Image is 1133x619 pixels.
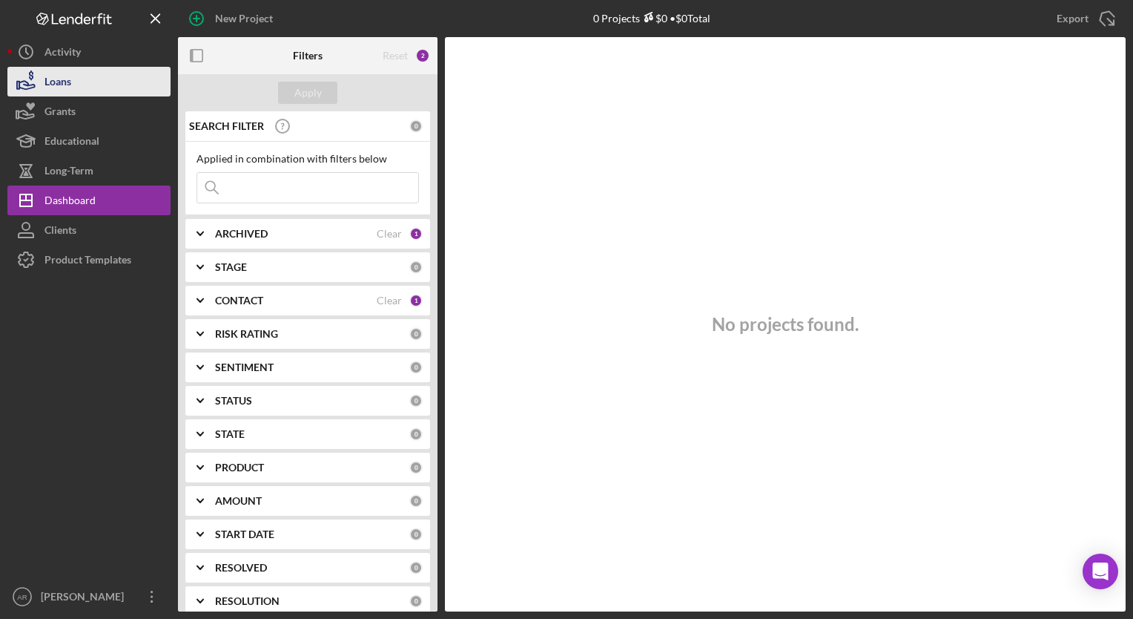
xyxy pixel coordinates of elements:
[409,394,423,407] div: 0
[215,228,268,240] b: ARCHIVED
[189,120,264,132] b: SEARCH FILTER
[409,361,423,374] div: 0
[215,562,267,574] b: RESOLVED
[196,153,419,165] div: Applied in combination with filters below
[215,528,274,540] b: START DATE
[7,156,171,186] button: Long-Term
[215,462,264,474] b: PRODUCT
[640,12,667,24] div: $0
[409,428,423,441] div: 0
[383,50,408,62] div: Reset
[215,595,280,607] b: RESOLUTION
[44,245,131,278] div: Product Templates
[17,593,27,601] text: AR
[178,4,288,33] button: New Project
[1042,4,1126,33] button: Export
[215,395,252,407] b: STATUS
[215,361,274,373] b: SENTIMENT
[293,50,323,62] b: Filters
[7,126,171,156] button: Educational
[44,96,76,130] div: Grants
[44,156,93,189] div: Long-Term
[409,119,423,133] div: 0
[415,48,430,63] div: 2
[215,328,278,340] b: RISK RATING
[409,494,423,508] div: 0
[44,215,76,249] div: Clients
[7,67,171,96] button: Loans
[1083,554,1118,589] div: Open Intercom Messenger
[7,186,171,215] button: Dashboard
[712,314,859,335] h3: No projects found.
[7,245,171,275] button: Product Templates
[215,495,262,507] b: AMOUNT
[7,37,171,67] button: Activity
[409,528,423,541] div: 0
[377,228,402,240] div: Clear
[44,186,96,219] div: Dashboard
[215,428,245,440] b: STATE
[44,67,71,100] div: Loans
[593,12,710,24] div: 0 Projects • $0 Total
[278,82,337,104] button: Apply
[215,295,263,307] b: CONTACT
[409,261,423,274] div: 0
[44,37,81,71] div: Activity
[409,461,423,474] div: 0
[44,126,99,160] div: Educational
[7,96,171,126] button: Grants
[1057,4,1089,33] div: Export
[409,561,423,574] div: 0
[409,227,423,240] div: 1
[409,327,423,341] div: 0
[215,4,273,33] div: New Project
[37,582,133,615] div: [PERSON_NAME]
[409,294,423,307] div: 1
[377,295,402,307] div: Clear
[215,261,247,273] b: STAGE
[7,215,171,245] button: Clients
[7,582,171,612] button: AR[PERSON_NAME]
[294,82,322,104] div: Apply
[409,595,423,608] div: 0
